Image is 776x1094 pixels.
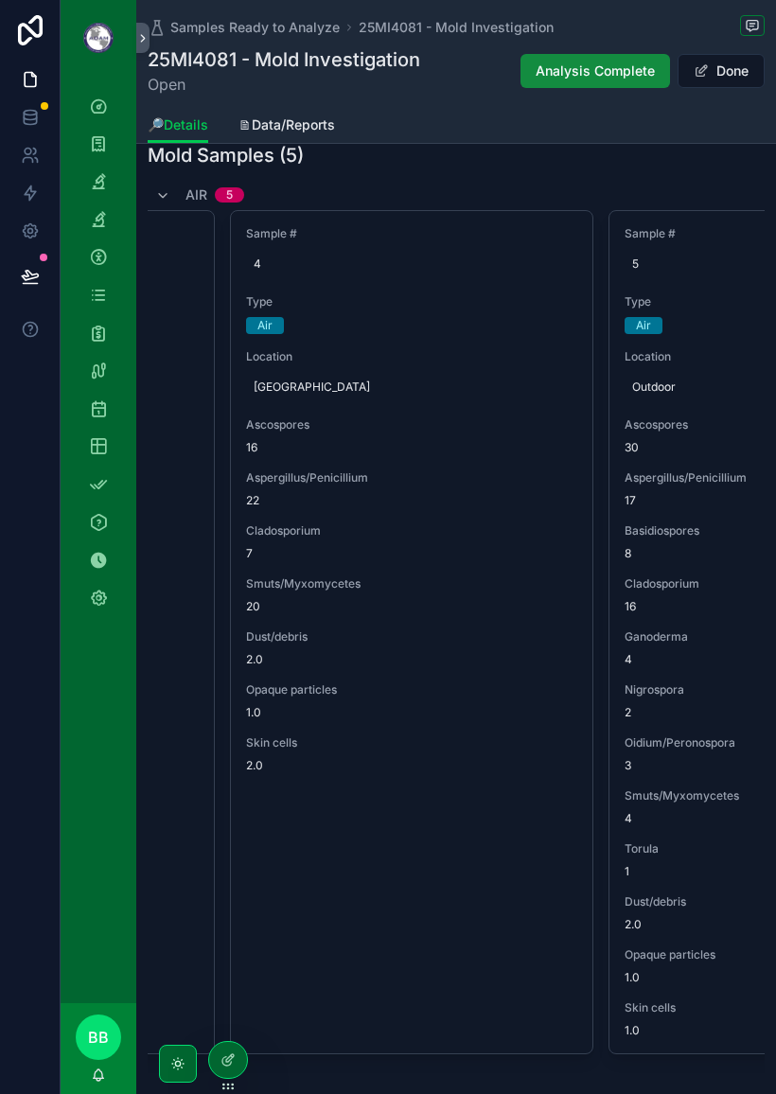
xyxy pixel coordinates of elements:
[226,187,233,203] div: 5
[170,18,340,37] span: Samples Ready to Analyze
[185,185,207,204] span: Air
[246,523,577,538] span: Cladosporium
[520,54,670,88] button: Analysis Complete
[636,317,651,334] div: Air
[246,682,577,697] span: Opaque particles
[148,73,420,96] span: Open
[257,317,273,334] div: Air
[359,18,554,37] a: 25MI4081 - Mold Investigation
[238,115,335,134] span: 🗎Data/Reports
[148,115,208,134] span: 🔎Details
[246,705,577,720] span: 1.0
[148,108,208,144] a: 🔎Details
[246,735,577,750] span: Skin cells
[246,652,577,667] span: 2.0
[61,76,136,640] div: scrollable content
[238,108,335,146] a: 🗎Data/Reports
[148,46,420,73] h1: 25MI4081 - Mold Investigation
[148,18,340,37] a: Samples Ready to Analyze
[246,417,577,432] span: Ascospores
[230,210,593,1054] a: Sample #4TypeAirLocation[GEOGRAPHIC_DATA]Ascospores16Aspergillus/Penicillium22Cladosporium7Smuts/...
[88,1026,109,1049] span: BB
[83,23,114,53] img: App logo
[246,758,577,773] span: 2.0
[246,470,577,485] span: Aspergillus/Penicillium
[246,629,577,644] span: Dust/debris
[246,294,577,309] span: Type
[246,349,577,364] span: Location
[246,576,577,591] span: Smuts/Myxomycetes
[246,440,577,455] span: 16
[148,142,304,168] h1: Mold Samples (5)
[246,493,577,508] span: 22
[246,599,577,614] span: 20
[254,379,570,395] span: [GEOGRAPHIC_DATA]
[246,226,577,241] span: Sample #
[678,54,765,88] button: Done
[254,256,570,272] span: 4
[246,546,577,561] span: 7
[536,62,655,80] span: Analysis Complete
